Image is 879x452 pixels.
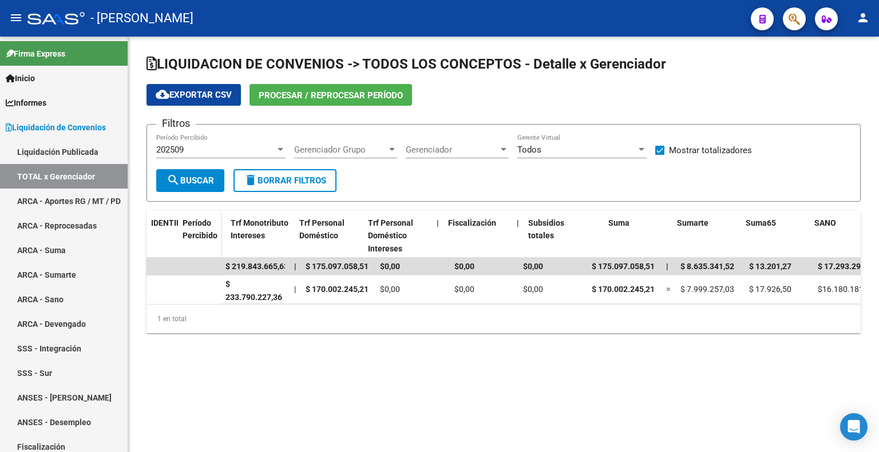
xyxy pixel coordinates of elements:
font: $16.180.181,13 [818,285,874,294]
font: ANSES - [PERSON_NAME] [17,393,112,402]
font: Trf Monotributo Intereses [231,218,288,241]
font: SSS - Integración [17,344,81,353]
font: ANSES - Desempleo [17,418,91,427]
button: Exportar CSV [146,84,241,106]
font: Trf Personal Doméstico Intereses [368,218,413,254]
font: Fiscalización [17,442,65,451]
font: | [437,218,439,227]
datatable-header-cell: Sumarte [672,211,741,261]
font: ARCA - Reprocesadas [17,221,97,230]
datatable-header-cell: Fiscalización [444,211,512,261]
datatable-header-cell: Suma [604,211,672,261]
font: $0,00 [380,285,400,294]
datatable-header-cell: Trf Personal Doméstico Intereses [363,211,432,261]
font: Liquidación de Convenios [12,123,106,132]
font: $0,00 [523,262,543,271]
font: Fiscalización [448,218,496,227]
font: ARCA - Sumarte [17,270,76,279]
span: $ 8.635.341,52 [680,262,734,271]
font: Procesar / Reprocesar período [259,90,403,101]
font: Gerenciador Grupo [294,145,366,155]
font: Gerenciador [406,145,452,155]
font: Suma [608,218,629,227]
font: | [294,262,296,271]
button: Borrar Filtros [233,169,336,192]
datatable-header-cell: | [432,211,444,261]
font: SSS - Sur [17,369,52,378]
font: $ 17.926,50 [749,285,791,294]
datatable-header-cell: Período Percibido [178,211,221,259]
font: $ 170.002.245,21 [592,285,655,294]
font: 1 en total [157,315,187,323]
datatable-header-cell: IDENTIFICACIÓN [146,211,178,259]
font: ARCA - Sano [17,295,64,304]
font: | [517,218,519,227]
font: | [294,285,296,294]
span: $ 175.097.058,51 [306,262,369,271]
font: Exportar CSV [169,90,232,100]
button: Buscar [156,169,224,192]
font: | [666,262,668,271]
font: Borrar Filtros [258,175,326,186]
span: $ 17.293.294,00 [818,262,876,271]
font: ARCA - Suma [17,246,66,255]
font: $0,00 [380,262,400,271]
font: LIQUIDACION DE CONVENIOS -> TODOS LOS CONCEPTOS - Detalle x Gerenciador [157,56,666,72]
font: Informes [14,98,46,107]
font: = [666,285,671,294]
font: Trf Personal Doméstico [299,218,345,241]
font: $ 170.002.245,21 [306,285,369,294]
div: Abrir Intercom Messenger [840,413,868,441]
datatable-header-cell: | [512,211,524,261]
font: - [PERSON_NAME] [90,11,193,25]
font: IDENTIFICACIÓN [151,218,212,227]
font: Filtros [162,117,190,129]
font: ARCA - Devengado [17,319,86,329]
font: TOTAL x Gerenciador [17,172,95,181]
font: $0,00 [454,285,474,294]
font: $ 7.999.257,03 [680,285,734,294]
mat-icon: person [856,11,870,25]
font: SANO [814,218,836,227]
datatable-header-cell: Subsidios totales [524,211,592,261]
font: Buscar [180,175,214,186]
font: Todos [517,145,541,155]
font: Período Percibido [183,218,217,241]
mat-icon: search [167,173,180,187]
datatable-header-cell: Trf Monotributo Intereses [226,211,295,261]
font: Mostrar totalizadores [669,145,752,155]
button: Procesar / Reprocesar período [250,84,412,106]
font: Sumarte [677,218,708,227]
mat-icon: cloud_download [156,87,169,101]
font: $0,00 [454,262,474,271]
font: ARCA - Aportes RG / MT / PD [17,197,121,206]
span: $ 13.201,27 [749,262,791,271]
font: $0,00 [523,285,543,294]
font: Firma Express [14,49,65,58]
font: $ 233.790.227,36 [225,279,282,302]
datatable-header-cell: Trf Personal Doméstico [295,211,363,261]
datatable-header-cell: SANO [810,211,878,261]
font: Inicio [15,74,35,83]
mat-icon: menu [9,11,23,25]
span: $ 175.097.058,51 [592,262,655,271]
datatable-header-cell: Suma65 [741,211,810,261]
span: $ 219.843.665,63 [225,262,288,271]
font: Suma65 [746,218,776,227]
mat-icon: delete [244,173,258,187]
font: 202509 [156,145,184,155]
font: Subsidios totales [528,218,564,241]
font: Liquidación Publicada [17,147,98,157]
